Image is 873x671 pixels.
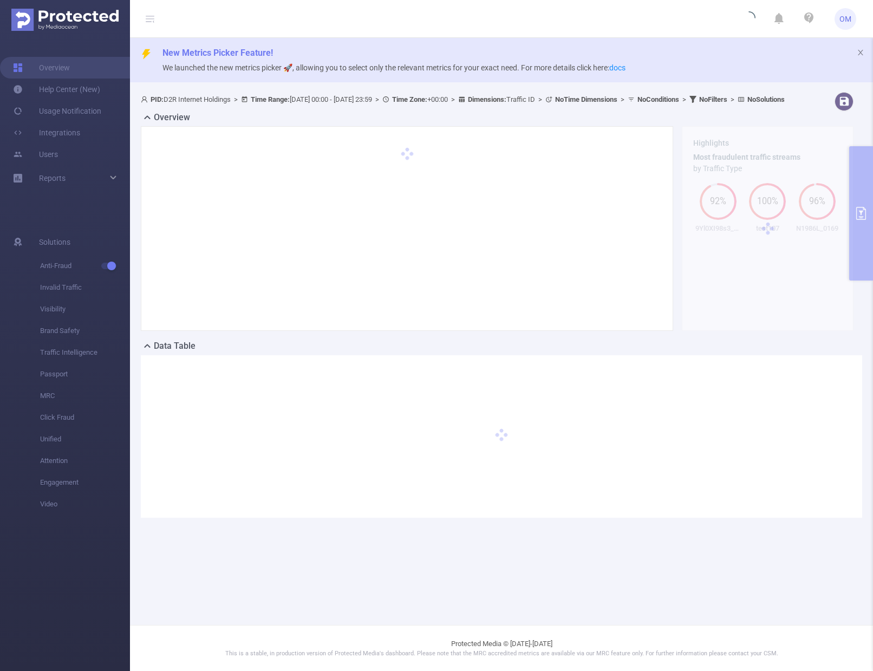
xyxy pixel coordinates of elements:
[39,167,66,189] a: Reports
[372,95,382,103] span: >
[40,450,130,472] span: Attention
[742,11,755,27] i: icon: loading
[40,255,130,277] span: Anti-Fraud
[40,363,130,385] span: Passport
[39,174,66,183] span: Reports
[141,96,151,103] i: icon: user
[40,320,130,342] span: Brand Safety
[40,493,130,515] span: Video
[154,111,190,124] h2: Overview
[392,95,427,103] b: Time Zone:
[839,8,851,30] span: OM
[637,95,679,103] b: No Conditions
[679,95,689,103] span: >
[13,79,100,100] a: Help Center (New)
[162,63,626,72] span: We launched the new metrics picker 🚀, allowing you to select only the relevant metrics for your e...
[40,298,130,320] span: Visibility
[13,122,80,144] a: Integrations
[609,63,626,72] a: docs
[40,385,130,407] span: MRC
[40,342,130,363] span: Traffic Intelligence
[154,340,196,353] h2: Data Table
[130,625,873,671] footer: Protected Media © [DATE]-[DATE]
[231,95,241,103] span: >
[747,95,785,103] b: No Solutions
[448,95,458,103] span: >
[468,95,506,103] b: Dimensions :
[40,407,130,428] span: Click Fraud
[535,95,545,103] span: >
[157,649,846,659] p: This is a stable, in production version of Protected Media's dashboard. Please note that the MRC ...
[555,95,617,103] b: No Time Dimensions
[141,95,785,103] span: D2R Internet Holdings [DATE] 00:00 - [DATE] 23:59 +00:00
[727,95,738,103] span: >
[40,472,130,493] span: Engagement
[13,100,101,122] a: Usage Notification
[40,428,130,450] span: Unified
[13,144,58,165] a: Users
[151,95,164,103] b: PID:
[617,95,628,103] span: >
[857,47,864,58] button: icon: close
[13,57,70,79] a: Overview
[11,9,119,31] img: Protected Media
[251,95,290,103] b: Time Range:
[141,49,152,60] i: icon: thunderbolt
[468,95,535,103] span: Traffic ID
[857,49,864,56] i: icon: close
[699,95,727,103] b: No Filters
[39,231,70,253] span: Solutions
[162,48,273,58] span: New Metrics Picker Feature!
[40,277,130,298] span: Invalid Traffic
